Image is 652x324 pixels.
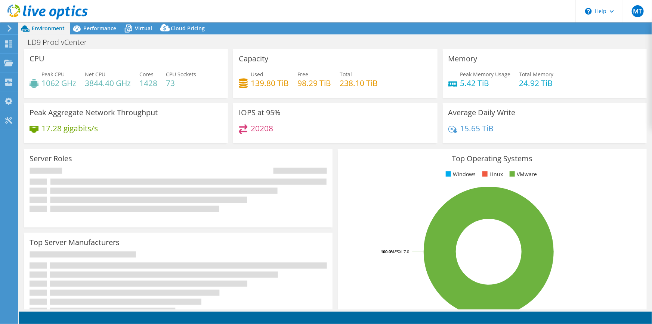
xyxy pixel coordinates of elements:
[30,108,158,117] h3: Peak Aggregate Network Throughput
[24,38,99,46] h1: LD9 Prod vCenter
[85,79,131,87] h4: 3844.40 GHz
[448,108,516,117] h3: Average Daily Write
[585,8,592,15] svg: \n
[41,79,76,87] h4: 1062 GHz
[343,155,641,163] h3: Top Operating Systems
[381,249,395,254] tspan: 100.0%
[460,124,494,132] h4: 15.65 TiB
[251,124,273,132] h4: 20208
[30,238,120,247] h3: Top Server Manufacturers
[297,71,308,78] span: Free
[85,71,105,78] span: Net CPU
[395,249,409,254] tspan: ESXi 7.0
[239,108,281,117] h3: IOPS at 95%
[239,55,268,63] h3: Capacity
[251,79,289,87] h4: 139.80 TiB
[83,25,116,32] span: Performance
[30,55,44,63] h3: CPU
[448,55,478,63] h3: Memory
[139,71,154,78] span: Cores
[139,79,157,87] h4: 1428
[41,71,65,78] span: Peak CPU
[508,170,537,178] li: VMware
[632,5,644,17] span: MT
[171,25,205,32] span: Cloud Pricing
[480,170,503,178] li: Linux
[340,79,378,87] h4: 238.10 TiB
[32,25,65,32] span: Environment
[519,71,554,78] span: Total Memory
[519,79,554,87] h4: 24.92 TiB
[444,170,476,178] li: Windows
[460,79,511,87] h4: 5.42 TiB
[30,155,72,163] h3: Server Roles
[166,71,196,78] span: CPU Sockets
[340,71,352,78] span: Total
[251,71,263,78] span: Used
[460,71,511,78] span: Peak Memory Usage
[41,124,98,132] h4: 17.28 gigabits/s
[297,79,331,87] h4: 98.29 TiB
[166,79,196,87] h4: 73
[135,25,152,32] span: Virtual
